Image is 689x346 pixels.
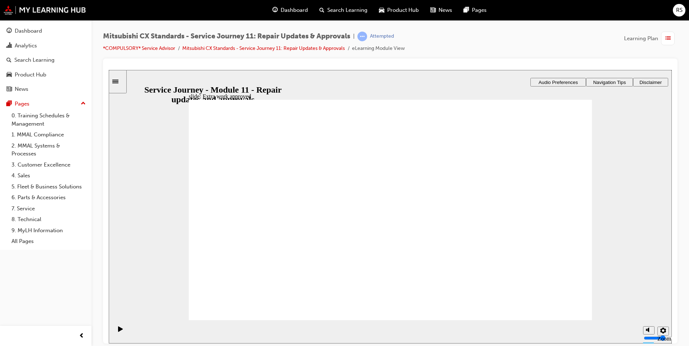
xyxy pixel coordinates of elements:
a: All Pages [9,236,89,247]
div: Analytics [15,42,37,50]
span: Dashboard [281,6,308,14]
div: Pages [15,100,29,108]
span: chart-icon [6,43,12,49]
div: misc controls [531,250,559,273]
label: Zoom to fit [549,266,562,285]
a: News [3,83,89,96]
span: Audio Preferences [430,10,469,15]
span: Disclaimer [531,10,553,15]
span: prev-icon [79,332,84,341]
span: pages-icon [6,101,12,107]
button: Settings [549,257,560,266]
a: Mitsubishi CX Standards - Service Journey 11: Repair Updates & Approvals [182,45,345,51]
a: 6. Parts & Accessories [9,192,89,203]
span: pages-icon [464,6,469,15]
button: DashboardAnalyticsSearch LearningProduct HubNews [3,23,89,97]
button: Audio Preferences [422,8,477,17]
span: Navigation Tips [484,10,517,15]
li: eLearning Module View [352,45,405,53]
div: Attempted [370,33,394,40]
a: news-iconNews [425,3,458,18]
a: 8. Technical [9,214,89,225]
span: RS [676,6,683,14]
div: Search Learning [14,56,55,64]
div: Product Hub [15,71,46,79]
span: Learning Plan [624,34,658,43]
a: Product Hub [3,68,89,81]
a: Search Learning [3,53,89,67]
a: car-iconProduct Hub [373,3,425,18]
span: learningRecordVerb_ATTEMPT-icon [357,32,367,41]
a: search-iconSearch Learning [314,3,373,18]
button: Mute (Ctrl+Alt+M) [534,256,546,265]
img: mmal [4,5,86,15]
span: Pages [472,6,487,14]
span: car-icon [379,6,384,15]
a: guage-iconDashboard [267,3,314,18]
a: 2. MMAL Systems & Processes [9,140,89,159]
a: 9. MyLH Information [9,225,89,236]
button: Play (Ctrl+Alt+P) [4,256,16,268]
div: playback controls [4,250,16,273]
span: news-icon [6,86,12,93]
button: RS [673,4,685,17]
span: guage-icon [6,28,12,34]
a: 0. Training Schedules & Management [9,110,89,129]
a: 7. Service [9,203,89,214]
input: volume [535,265,581,271]
span: News [439,6,452,14]
div: News [15,85,28,93]
button: Disclaimer [524,8,559,17]
a: Dashboard [3,24,89,38]
div: Dashboard [15,27,42,35]
span: news-icon [430,6,436,15]
button: Pages [3,97,89,111]
a: 1. MMAL Compliance [9,129,89,140]
span: search-icon [319,6,324,15]
span: Mitsubishi CX Standards - Service Journey 11: Repair Updates & Approvals [103,32,350,41]
span: up-icon [81,99,86,108]
a: *COMPULSORY* Service Advisor [103,45,175,51]
a: Analytics [3,39,89,52]
a: pages-iconPages [458,3,492,18]
button: Navigation Tips [477,8,524,17]
a: 5. Fleet & Business Solutions [9,181,89,192]
span: | [353,32,355,41]
span: guage-icon [272,6,278,15]
span: list-icon [665,34,671,43]
a: 3. Customer Excellence [9,159,89,170]
span: Product Hub [387,6,419,14]
span: car-icon [6,72,12,78]
span: search-icon [6,57,11,64]
span: Search Learning [327,6,367,14]
a: 4. Sales [9,170,89,181]
button: Learning Plan [624,32,678,45]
